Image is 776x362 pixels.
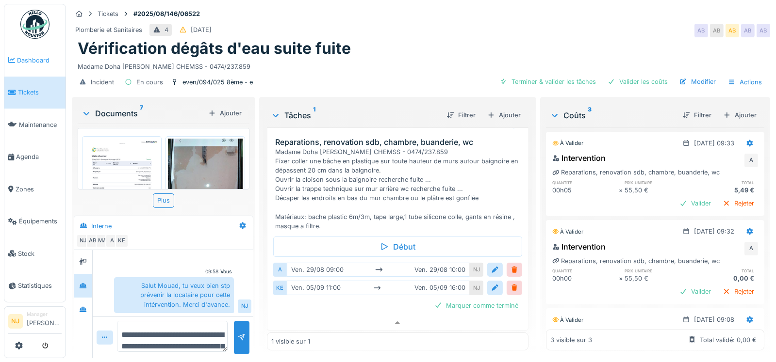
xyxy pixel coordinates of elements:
div: 3 visible sur 3 [550,335,592,345]
div: Valider les coûts [604,75,672,88]
div: ven. 29/08 09:00 ven. 29/08 10:00 [287,263,470,277]
div: Reparations, renovation sdb, chambre, buanderie, wc [552,168,720,177]
a: Zones [4,173,66,205]
div: Total validé: 0,00 € [700,335,757,345]
div: Filtrer [678,109,715,122]
a: NJ Manager[PERSON_NAME] [8,311,62,334]
div: AB [726,24,739,37]
div: Ajouter [483,109,525,122]
div: KE [115,234,129,248]
div: 1 visible sur 1 [271,337,310,346]
div: Filtrer [443,109,479,122]
div: A [744,154,758,167]
div: 00h00 [552,274,619,283]
span: Stock [18,249,62,258]
div: 4 [165,25,168,34]
div: 55,50 € [625,274,692,283]
div: Tickets [98,9,118,18]
h6: prix unitaire [625,179,692,186]
div: KE [273,281,287,295]
h6: total [692,179,758,186]
div: Actions [724,75,766,89]
div: Ajouter [719,109,760,122]
a: Tickets [4,77,66,109]
div: Rejeter [719,285,758,298]
span: Agenda [16,152,62,161]
div: Début [273,236,522,257]
h3: Reparations, renovation sdb, chambre, buanderie, wc [275,138,524,147]
strong: #2025/08/146/06522 [130,9,204,18]
div: AB [757,24,770,37]
div: Incident [91,78,114,87]
div: Valider [676,197,715,210]
div: Tâches [271,110,439,121]
a: Statistiques [4,270,66,302]
div: [DATE] 09:33 [694,139,734,148]
div: NJ [76,234,90,248]
div: À valider [552,228,583,236]
div: × [619,186,625,195]
div: 09:58 [205,268,218,275]
div: NJ [470,263,483,277]
div: Interne [91,221,112,231]
img: Badge_color-CXgf-gQk.svg [20,10,50,39]
div: Reparations, renovation sdb, chambre, buanderie, wc [552,256,720,266]
div: AB [710,24,724,37]
div: × [619,274,625,283]
sup: 1 [313,110,315,121]
div: [DATE] 09:08 [694,315,734,324]
a: Maintenance [4,109,66,141]
a: Stock [4,237,66,270]
a: Agenda [4,141,66,173]
div: Terminer & valider les tâches [496,75,600,88]
span: Maintenance [19,120,62,129]
div: Valider [676,285,715,298]
div: [DATE] [191,25,212,34]
div: Plus [153,193,174,207]
span: Statistiques [18,281,62,290]
li: NJ [8,314,23,329]
div: NJ [470,281,483,295]
span: Zones [16,185,62,194]
div: Ajouter [204,107,246,120]
div: 00h05 [552,186,619,195]
span: Dashboard [17,56,62,65]
img: mnksbd3c9gi8lmn7vbujs3ndbr2d [84,139,159,244]
img: 8fqnf0ou8evevwt9scl070b5tfur [168,139,243,238]
div: NJ [238,299,251,313]
div: A [273,263,287,277]
a: Dashboard [4,44,66,77]
div: Plomberie et Sanitaires [75,25,142,34]
div: À valider [552,139,583,147]
div: Modifier [676,75,720,88]
div: Documents [82,108,204,119]
div: À valider [552,316,583,324]
span: Tickets [18,88,62,97]
h6: quantité [552,179,619,186]
div: Manager [27,311,62,318]
div: AB [741,24,755,37]
div: Intervention [552,329,606,341]
sup: 7 [140,108,143,119]
div: [DATE] 09:32 [694,227,734,236]
div: MA [96,234,109,248]
div: 55,50 € [625,186,692,195]
a: Équipements [4,205,66,238]
div: AB [694,24,708,37]
div: Coûts [550,110,675,121]
h1: Vérification dégâts d'eau suite fuite [78,39,351,58]
div: Intervention [552,152,606,164]
div: A [105,234,119,248]
span: Équipements [19,217,62,226]
li: [PERSON_NAME] [27,311,62,331]
div: 5,49 € [692,186,758,195]
div: ven. 05/09 11:00 ven. 05/09 16:00 [287,281,470,295]
div: Madame Doha [PERSON_NAME] CHEMSS - 0474/237.859 Fixer coller une bâche en plastique sur toute hau... [275,147,524,231]
h6: quantité [552,268,619,274]
h6: total [692,268,758,274]
div: Salut Mouad, tu veux bien stp prévenir la locataire pour cette intérvention. Merci d'avance. [114,277,234,313]
div: even/094/025 8ème - e [182,78,253,87]
div: Madame Doha [PERSON_NAME] CHEMSS - 0474/237.859 [78,58,764,71]
div: A [744,242,758,255]
h6: prix unitaire [625,268,692,274]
